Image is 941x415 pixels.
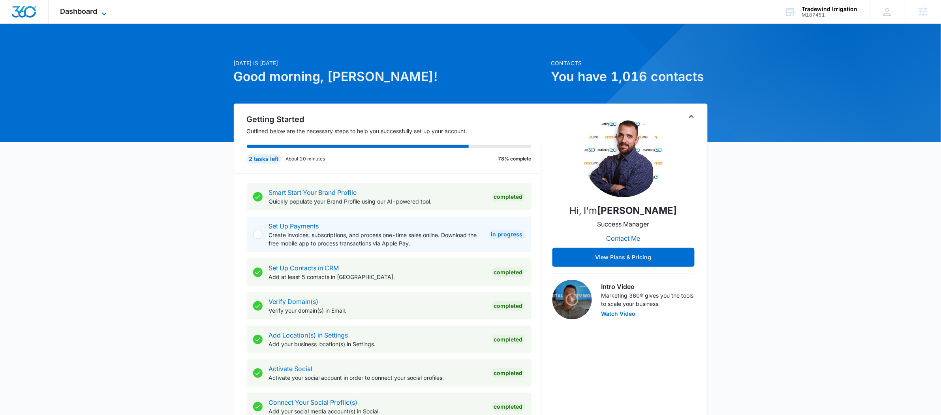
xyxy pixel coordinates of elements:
[269,306,485,315] p: Verify your domain(s) in Email.
[269,222,319,230] a: Set Up Payments
[552,248,695,267] button: View Plans & Pricing
[598,229,648,248] button: Contact Me
[601,282,695,291] h3: Intro Video
[269,197,485,206] p: Quickly populate your Brand Profile using our AI-powered tool.
[492,192,525,202] div: Completed
[234,59,547,67] p: [DATE] is [DATE]
[234,67,547,86] h1: Good morning, [PERSON_NAME]!
[269,331,348,339] a: Add Location(s) in Settings
[269,264,339,272] a: Set Up Contacts in CRM
[269,398,358,406] a: Connect Your Social Profile(s)
[269,340,485,348] p: Add your business location(s) in Settings.
[492,335,525,344] div: Completed
[551,59,708,67] p: Contacts
[597,219,650,229] p: Success Manager
[492,368,525,378] div: Completed
[569,204,677,218] p: Hi, I'm
[551,67,708,86] h1: You have 1,016 contacts
[247,113,541,125] h2: Getting Started
[489,230,525,239] div: In Progress
[492,301,525,311] div: Completed
[552,280,592,319] img: Intro Video
[269,231,483,247] p: Create invoices, subscriptions, and process one-time sales online. Download the free mobile app t...
[601,311,636,317] button: Watch Video
[247,154,281,164] div: 2 tasks left
[498,155,532,162] p: 78% complete
[687,112,696,121] button: Toggle Collapse
[269,365,313,373] a: Activate Social
[597,205,677,216] strong: [PERSON_NAME]
[286,155,325,162] p: About 20 minutes
[492,402,525,411] div: Completed
[492,268,525,277] div: Completed
[247,127,541,135] p: Outlined below are the necessary steps to help you successfully set up your account.
[802,6,858,12] div: account name
[601,291,695,308] p: Marketing 360® gives you the tools to scale your business.
[269,189,357,196] a: Smart Start Your Brand Profile
[584,118,663,197] img: Dustin Bethel
[60,7,98,15] span: Dashboard
[269,298,319,306] a: Verify Domain(s)
[269,273,485,281] p: Add at least 5 contacts in [GEOGRAPHIC_DATA].
[269,373,485,382] p: Activate your social account in order to connect your social profiles.
[802,12,858,18] div: account id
